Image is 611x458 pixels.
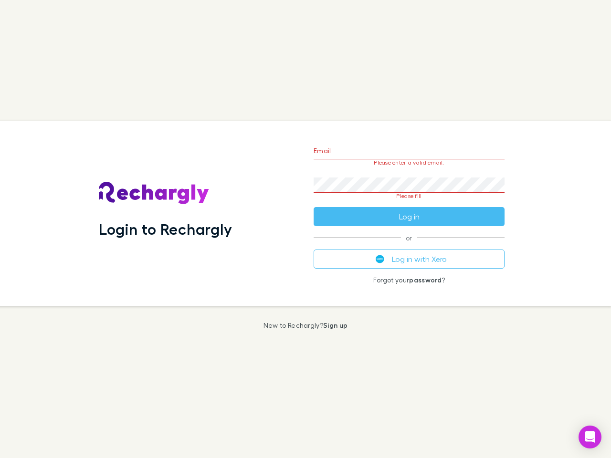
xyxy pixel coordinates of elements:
p: Please fill [314,193,505,199]
h1: Login to Rechargly [99,220,232,238]
img: Xero's logo [376,255,384,263]
button: Log in [314,207,505,226]
p: New to Rechargly? [263,322,348,329]
p: Forgot your ? [314,276,505,284]
a: password [409,276,442,284]
p: Please enter a valid email. [314,159,505,166]
button: Log in with Xero [314,250,505,269]
img: Rechargly's Logo [99,182,210,205]
div: Open Intercom Messenger [579,426,601,448]
a: Sign up [323,321,348,329]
